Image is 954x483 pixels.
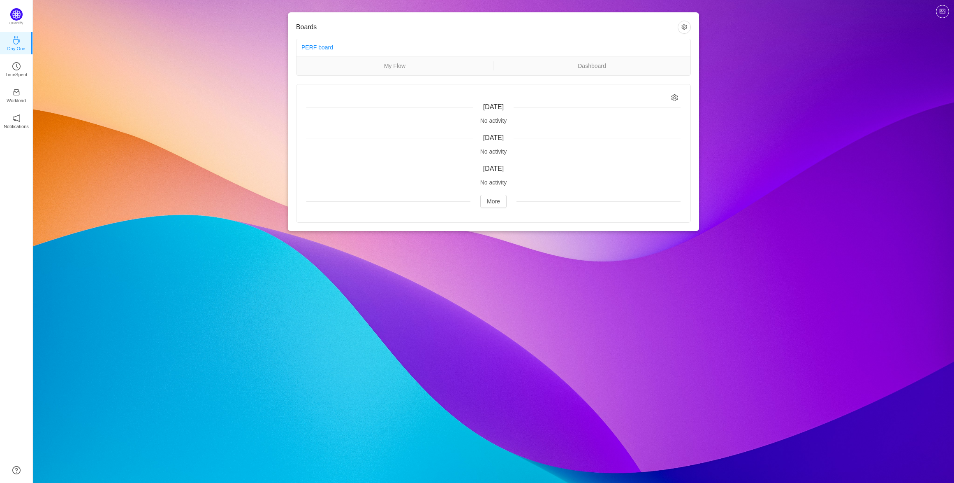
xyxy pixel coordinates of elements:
[483,103,504,110] span: [DATE]
[296,23,678,31] h3: Boards
[9,21,23,26] p: Quantify
[936,5,949,18] button: icon: picture
[306,117,681,125] div: No activity
[12,117,21,125] a: icon: notificationNotifications
[678,21,691,34] button: icon: setting
[7,97,26,104] p: Workload
[12,91,21,99] a: icon: inboxWorkload
[4,123,29,130] p: Notifications
[12,39,21,47] a: icon: coffeeDay One
[7,45,25,52] p: Day One
[493,61,690,70] a: Dashboard
[12,114,21,122] i: icon: notification
[12,62,21,70] i: icon: clock-circle
[5,71,28,78] p: TimeSpent
[301,44,333,51] a: PERF board
[296,61,493,70] a: My Flow
[12,466,21,474] a: icon: question-circle
[306,147,681,156] div: No activity
[483,134,504,141] span: [DATE]
[12,65,21,73] a: icon: clock-circleTimeSpent
[10,8,23,21] img: Quantify
[671,94,678,101] i: icon: setting
[12,88,21,96] i: icon: inbox
[306,178,681,187] div: No activity
[483,165,504,172] span: [DATE]
[480,195,507,208] button: More
[12,36,21,44] i: icon: coffee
